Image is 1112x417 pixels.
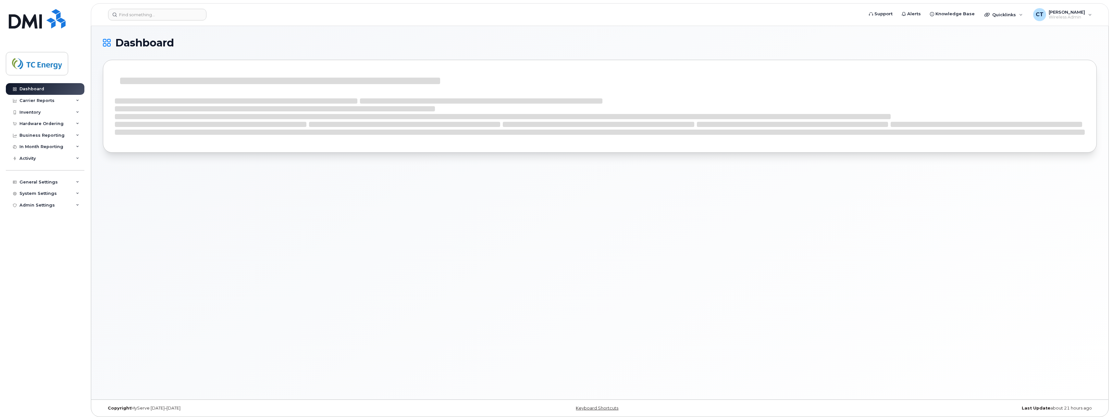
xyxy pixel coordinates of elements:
span: Dashboard [115,38,174,48]
div: about 21 hours ago [765,406,1097,411]
strong: Copyright [108,406,131,411]
div: MyServe [DATE]–[DATE] [103,406,434,411]
strong: Last Update [1022,406,1050,411]
a: Keyboard Shortcuts [576,406,618,411]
